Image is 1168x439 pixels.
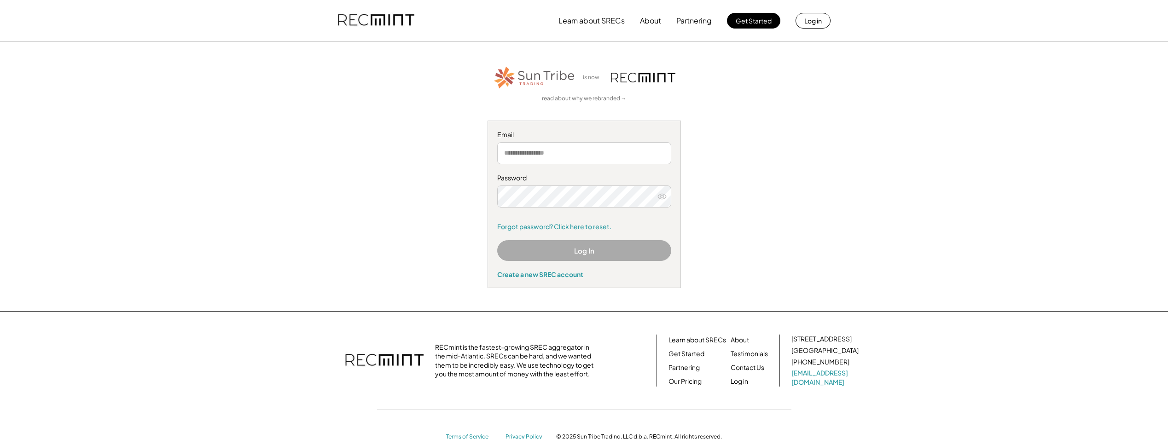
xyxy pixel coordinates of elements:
div: Create a new SREC account [497,270,671,278]
button: Get Started [727,13,780,29]
div: Email [497,130,671,139]
img: STT_Horizontal_Logo%2B-%2BColor.png [493,65,576,90]
a: Our Pricing [668,377,702,386]
button: Partnering [676,12,712,30]
div: [PHONE_NUMBER] [791,358,849,367]
a: [EMAIL_ADDRESS][DOMAIN_NAME] [791,369,860,387]
a: read about why we rebranded → [542,95,627,103]
a: Learn about SRECs [668,335,726,345]
button: Log In [497,240,671,261]
div: [STREET_ADDRESS] [791,335,852,344]
a: Contact Us [731,363,764,372]
a: Get Started [668,349,704,358]
a: About [731,335,749,345]
img: recmint-logotype%403x.png [611,73,675,82]
button: About [640,12,661,30]
a: Testimonials [731,349,768,358]
div: RECmint is the fastest-growing SREC aggregator in the mid-Atlantic. SRECs can be hard, and we wan... [435,343,599,379]
div: Password [497,173,671,183]
a: Partnering [668,363,700,372]
div: [GEOGRAPHIC_DATA] [791,346,859,355]
a: Forgot password? Click here to reset. [497,222,671,231]
div: is now [581,74,606,81]
button: Log in [796,13,831,29]
button: Learn about SRECs [558,12,625,30]
img: recmint-logotype%403x.png [338,5,414,36]
a: Log in [731,377,748,386]
img: recmint-logotype%403x.png [345,345,424,377]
